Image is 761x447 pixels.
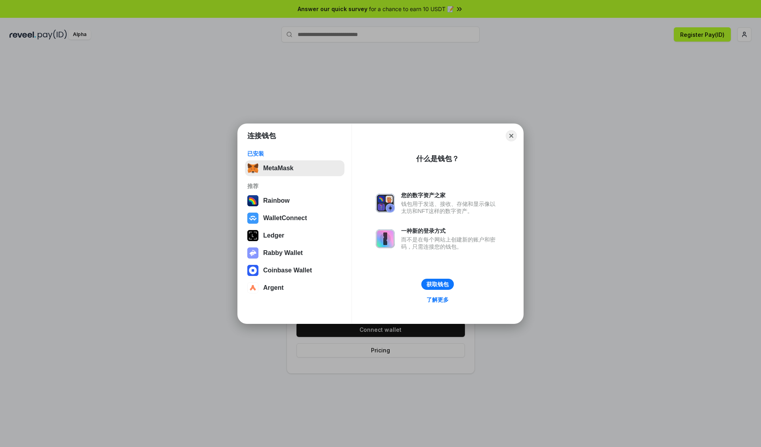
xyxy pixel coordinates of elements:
[245,228,344,243] button: Ledger
[376,229,395,248] img: svg+xml,%3Csvg%20xmlns%3D%22http%3A%2F%2Fwww.w3.org%2F2000%2Fsvg%22%20fill%3D%22none%22%20viewBox...
[401,192,499,199] div: 您的数字资产之家
[245,160,344,176] button: MetaMask
[247,247,258,259] img: svg+xml,%3Csvg%20xmlns%3D%22http%3A%2F%2Fwww.w3.org%2F2000%2Fsvg%22%20fill%3D%22none%22%20viewBox...
[247,183,342,190] div: 推荐
[247,230,258,241] img: svg+xml,%3Csvg%20xmlns%3D%22http%3A%2F%2Fwww.w3.org%2F2000%2Fsvg%22%20width%3D%2228%22%20height%3...
[401,236,499,250] div: 而不是在每个网站上创建新的账户和密码，只需连接您的钱包。
[247,131,276,141] h1: 连接钱包
[401,200,499,215] div: 钱包用于发送、接收、存储和显示像以太坊和NFT这样的数字资产。
[401,227,499,234] div: 一种新的登录方式
[245,262,344,278] button: Coinbase Wallet
[247,195,258,206] img: svg+xml,%3Csvg%20width%3D%22120%22%20height%3D%22120%22%20viewBox%3D%220%200%20120%20120%22%20fil...
[245,193,344,209] button: Rainbow
[416,154,459,164] div: 什么是钱包？
[263,197,290,204] div: Rainbow
[247,282,258,293] img: svg+xml,%3Csvg%20width%3D%2228%22%20height%3D%2228%22%20viewBox%3D%220%200%2028%2028%22%20fill%3D...
[421,279,454,290] button: 获取钱包
[426,281,449,288] div: 获取钱包
[263,232,284,239] div: Ledger
[245,280,344,296] button: Argent
[422,295,453,305] a: 了解更多
[263,284,284,291] div: Argent
[247,265,258,276] img: svg+xml,%3Csvg%20width%3D%2228%22%20height%3D%2228%22%20viewBox%3D%220%200%2028%2028%22%20fill%3D...
[263,249,303,257] div: Rabby Wallet
[263,215,307,222] div: WalletConnect
[426,296,449,303] div: 了解更多
[245,245,344,261] button: Rabby Wallet
[506,130,517,141] button: Close
[263,165,293,172] div: MetaMask
[247,163,258,174] img: svg+xml,%3Csvg%20fill%3D%22none%22%20height%3D%2233%22%20viewBox%3D%220%200%2035%2033%22%20width%...
[247,213,258,224] img: svg+xml,%3Csvg%20width%3D%2228%22%20height%3D%2228%22%20viewBox%3D%220%200%2028%2028%22%20fill%3D...
[376,194,395,213] img: svg+xml,%3Csvg%20xmlns%3D%22http%3A%2F%2Fwww.w3.org%2F2000%2Fsvg%22%20fill%3D%22none%22%20viewBox...
[245,210,344,226] button: WalletConnect
[263,267,312,274] div: Coinbase Wallet
[247,150,342,157] div: 已安装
